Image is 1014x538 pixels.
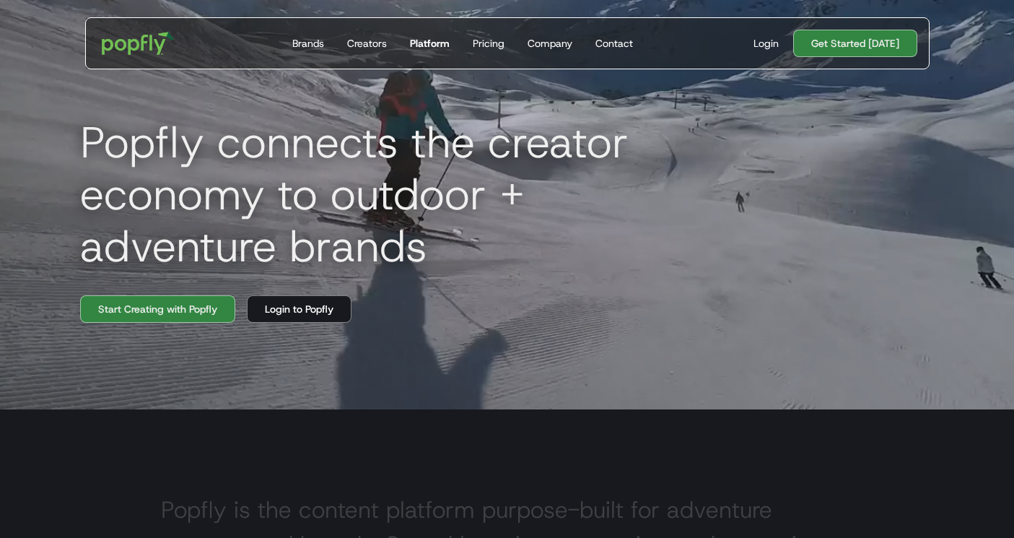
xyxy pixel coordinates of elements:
div: Creators [347,36,387,51]
a: Company [522,18,578,69]
a: Start Creating with Popfly [80,295,235,323]
div: Brands [292,36,324,51]
div: Company [528,36,572,51]
a: Platform [404,18,455,69]
div: Pricing [473,36,504,51]
a: Creators [341,18,393,69]
div: Contact [595,36,633,51]
a: Contact [590,18,639,69]
a: Get Started [DATE] [793,30,917,57]
a: Pricing [467,18,510,69]
a: Brands [287,18,330,69]
a: Login [748,36,784,51]
a: Login to Popfly [247,295,351,323]
h1: Popfly connects the creator economy to outdoor + adventure brands [69,116,718,272]
div: Login [753,36,779,51]
a: home [92,22,185,65]
div: Platform [410,36,450,51]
